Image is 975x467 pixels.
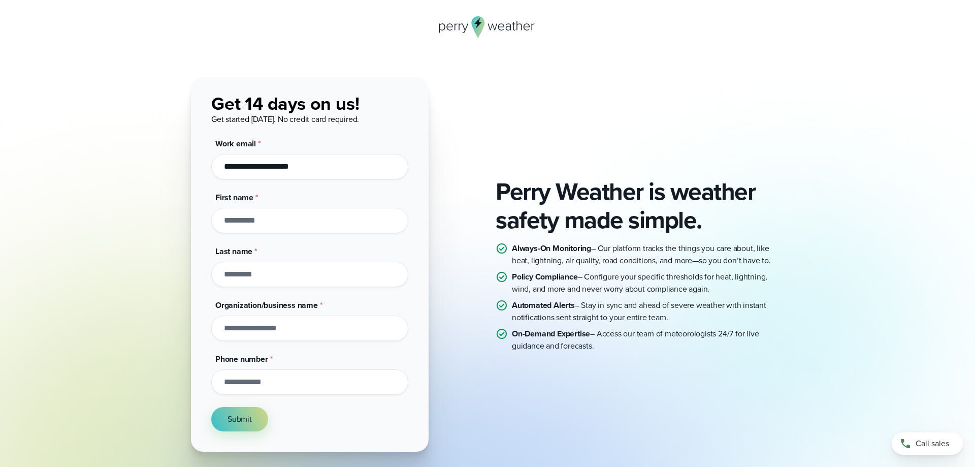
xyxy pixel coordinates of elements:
h2: Perry Weather is weather safety made simple. [496,177,784,234]
span: Get 14 days on us! [211,90,359,117]
span: Get started [DATE]. No credit card required. [211,113,359,125]
button: Submit [211,407,268,431]
p: – Stay in sync and ahead of severe weather with instant notifications sent straight to your entir... [512,299,784,324]
span: Organization/business name [215,299,318,311]
p: – Configure your specific thresholds for heat, lightning, wind, and more and never worry about co... [512,271,784,295]
span: Work email [215,138,256,149]
span: Submit [227,413,252,425]
span: First name [215,192,253,203]
p: – Access our team of meteorologists 24/7 for live guidance and forecasts. [512,328,784,352]
strong: On-Demand Expertise [512,328,590,339]
span: Phone number [215,353,268,365]
span: Last name [215,245,252,257]
strong: Always-On Monitoring [512,242,591,254]
strong: Policy Compliance [512,271,578,283]
strong: Automated Alerts [512,299,575,311]
span: Call sales [916,438,949,450]
a: Call sales [892,432,963,455]
p: – Our platform tracks the things you care about, like heat, lightning, air quality, road conditio... [512,242,784,267]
